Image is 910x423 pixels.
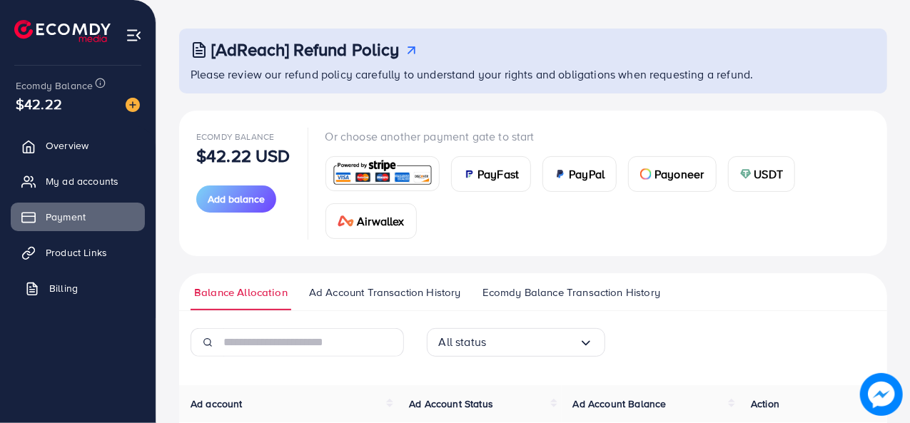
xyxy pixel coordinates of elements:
[49,281,78,295] span: Billing
[640,168,652,180] img: card
[573,397,667,411] span: Ad Account Balance
[330,158,435,189] img: card
[309,285,461,300] span: Ad Account Transaction History
[451,156,531,192] a: cardPayFast
[357,213,404,230] span: Airwallex
[542,156,617,192] a: cardPayPal
[463,168,475,180] img: card
[16,93,62,114] span: $42.22
[427,328,605,357] div: Search for option
[46,210,86,224] span: Payment
[46,245,107,260] span: Product Links
[126,98,140,112] img: image
[628,156,716,192] a: cardPayoneer
[654,165,704,183] span: Payoneer
[11,167,145,195] a: My ad accounts
[191,66,879,83] p: Please review our refund policy carefully to understand your rights and obligations when requesti...
[477,165,519,183] span: PayFast
[486,331,578,353] input: Search for option
[191,397,243,411] span: Ad account
[194,285,288,300] span: Balance Allocation
[555,168,566,180] img: card
[728,156,796,192] a: cardUSDT
[482,285,660,300] span: Ecomdy Balance Transaction History
[439,331,487,353] span: All status
[196,185,276,213] button: Add balance
[325,128,870,145] p: Or choose another payment gate to start
[126,27,142,44] img: menu
[861,374,902,415] img: image
[325,203,417,239] a: cardAirwallex
[211,39,400,60] h3: [AdReach] Refund Policy
[11,203,145,231] a: Payment
[409,397,493,411] span: Ad Account Status
[11,238,145,267] a: Product Links
[740,168,752,180] img: card
[11,131,145,160] a: Overview
[754,165,784,183] span: USDT
[751,397,779,411] span: Action
[16,78,93,93] span: Ecomdy Balance
[46,138,89,153] span: Overview
[208,192,265,206] span: Add balance
[46,174,118,188] span: My ad accounts
[11,274,145,302] a: Billing
[338,215,355,227] img: card
[196,131,274,143] span: Ecomdy Balance
[569,165,605,183] span: PayPal
[325,156,440,191] a: card
[14,20,111,42] img: logo
[196,147,290,164] p: $42.22 USD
